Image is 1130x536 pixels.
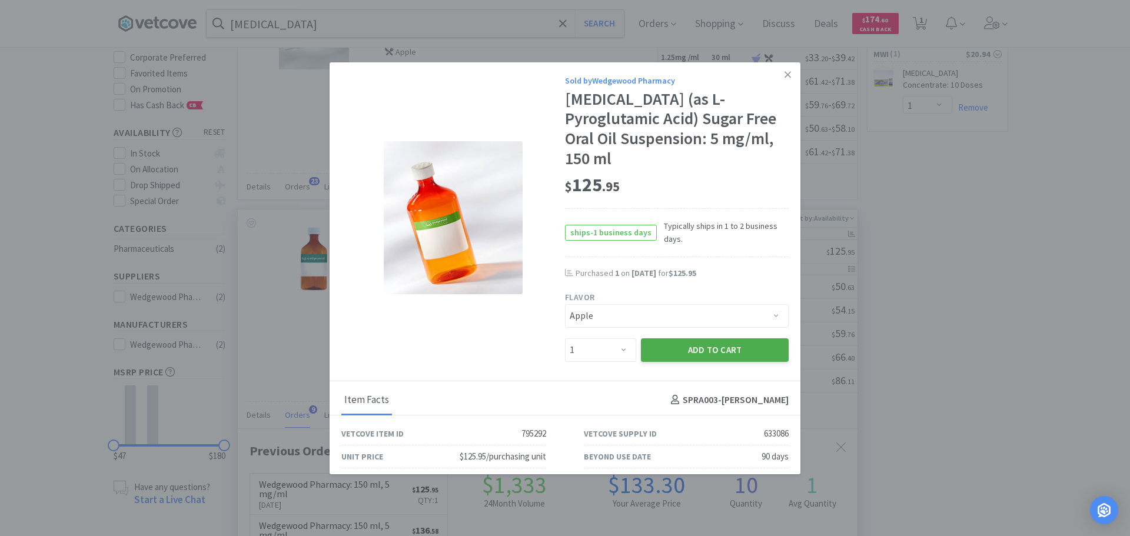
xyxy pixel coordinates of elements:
div: 795292 [521,427,546,441]
span: ships-1 business days [566,225,656,240]
div: Manufacturer [341,473,402,486]
div: $125.95/purchasing unit [460,450,546,464]
span: 125 [565,173,620,197]
span: Typically ships in 1 to 2 business days. [657,219,789,246]
div: [MEDICAL_DATA] (as L-Pyroglutamic Acid) Sugar Free Oral Oil Suspension: 5 mg/ml, 150 ml [565,89,789,168]
div: Wedgewood Pharmacy [462,472,546,487]
div: Man No. [584,473,616,486]
span: $ [565,178,572,195]
span: . 95 [602,178,620,195]
span: [DATE] [632,268,656,278]
div: Vetcove Supply ID [584,427,657,440]
div: Unit Price [341,450,383,463]
img: a4f8dede55dd4251a0232a66d09d79ea_633086.jpeg [384,141,523,294]
div: Open Intercom Messenger [1090,496,1118,524]
div: Item Facts [341,386,392,415]
label: Flavor [565,291,594,304]
div: Beyond Use Date [584,450,651,463]
span: 1 [615,268,619,278]
div: 90 days [762,450,789,464]
button: Add to Cart [641,338,789,362]
div: 633086 [764,427,789,441]
div: Vetcove Item ID [341,427,404,440]
div: Purchased on for [576,268,789,279]
span: $125.95 [669,268,696,278]
div: Sold by Wedgewood Pharmacy [565,74,789,87]
h4: SPRA003 - [PERSON_NAME] [666,392,789,408]
div: ERTUGLSUS0000VC [716,472,789,487]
